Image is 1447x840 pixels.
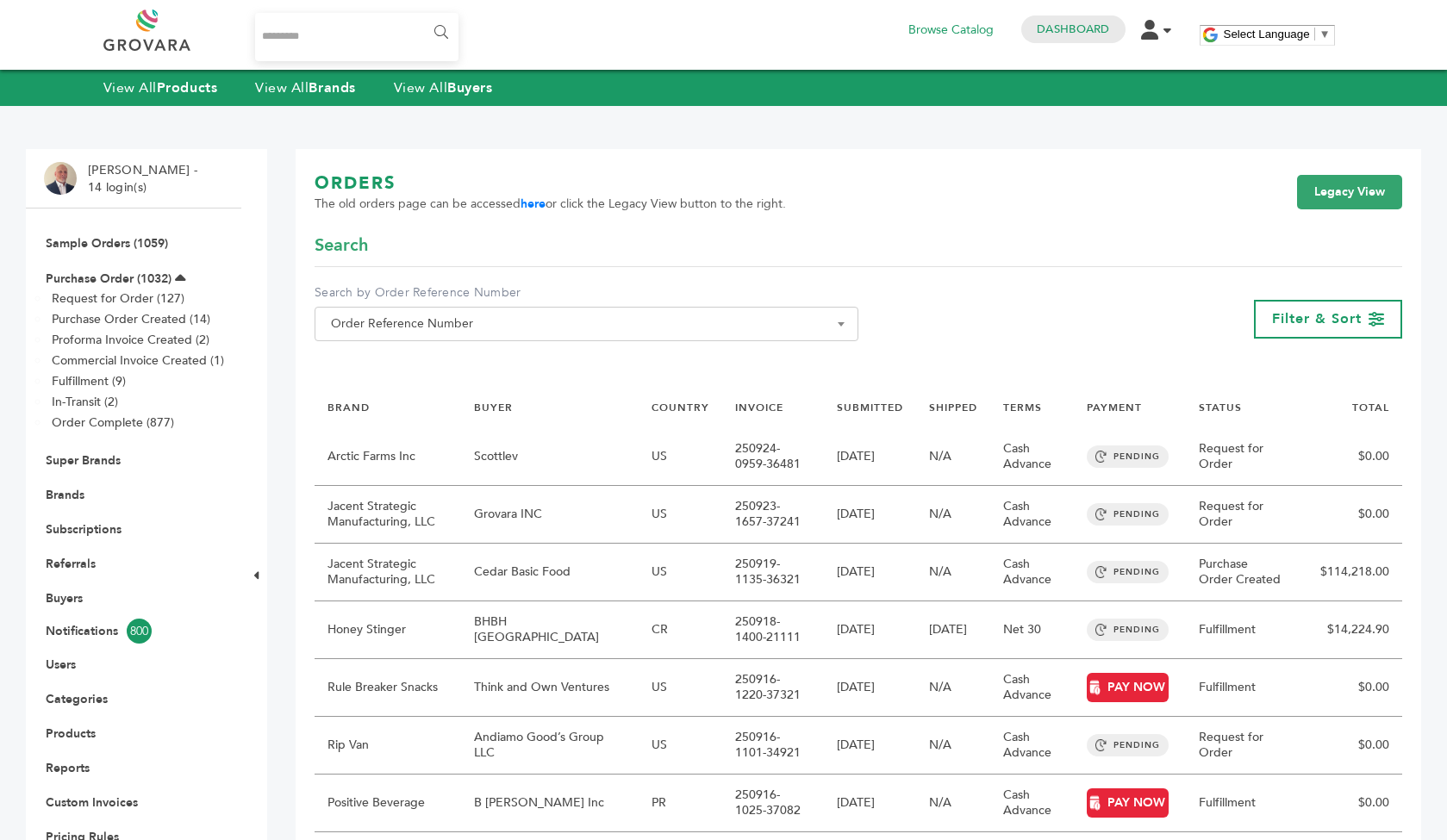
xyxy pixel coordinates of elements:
[315,171,786,196] h1: ORDERS
[639,775,722,832] td: PR
[52,290,184,307] a: Request for Order (127)
[824,486,916,544] td: [DATE]
[103,78,218,97] a: View AllProducts
[52,373,126,389] a: Fulfillment (9)
[52,311,210,327] a: Purchase Order Created (14)
[735,401,783,414] a: INVOICE
[447,78,492,97] strong: Buyers
[916,601,990,659] td: [DATE]
[1087,503,1169,526] span: PENDING
[52,332,209,348] a: Proforma Invoice Created (2)
[1199,401,1242,414] a: STATUS
[990,717,1074,775] td: Cash Advance
[824,775,916,832] td: [DATE]
[916,775,990,832] td: N/A
[1272,309,1362,328] span: Filter & Sort
[1224,28,1331,40] a: Select Language​
[916,486,990,544] td: N/A
[52,414,174,431] a: Order Complete (877)
[46,590,83,607] a: Buyers
[916,717,990,775] td: N/A
[824,544,916,601] td: [DATE]
[324,312,849,336] span: Order Reference Number
[46,556,96,572] a: Referrals
[916,544,990,601] td: N/A
[52,394,118,410] a: In-Transit (2)
[929,401,977,414] a: SHIPPED
[521,196,546,212] a: here
[1297,717,1402,775] td: $0.00
[1087,619,1169,641] span: PENDING
[46,271,172,287] a: Purchase Order (1032)
[1186,428,1297,486] td: Request for Order
[315,196,786,213] span: The old orders page can be accessed or click the Legacy View button to the right.
[990,659,1074,717] td: Cash Advance
[639,428,722,486] td: US
[1297,659,1402,717] td: $0.00
[990,486,1074,544] td: Cash Advance
[639,486,722,544] td: US
[255,78,356,97] a: View AllBrands
[916,428,990,486] td: N/A
[639,659,722,717] td: US
[722,428,824,486] td: 250924-0959-36481
[1297,428,1402,486] td: $0.00
[722,544,824,601] td: 250919-1135-36321
[46,760,90,776] a: Reports
[722,717,824,775] td: 250916-1101-34921
[1087,788,1169,818] a: PAY NOW
[1186,601,1297,659] td: Fulfillment
[916,659,990,717] td: N/A
[52,352,224,369] a: Commercial Invoice Created (1)
[46,487,84,503] a: Brands
[315,544,461,601] td: Jacent Strategic Manufacturing, LLC
[1087,561,1169,583] span: PENDING
[837,401,903,414] a: SUBMITTED
[88,162,202,196] li: [PERSON_NAME] - 14 login(s)
[1224,28,1310,40] span: Select Language
[46,521,122,538] a: Subscriptions
[461,486,638,544] td: Grovara INC
[461,717,638,775] td: Andiamo Good’s Group LLC
[1186,717,1297,775] td: Request for Order
[1186,544,1297,601] td: Purchase Order Created
[1087,401,1142,414] a: PAYMENT
[46,235,168,252] a: Sample Orders (1059)
[46,725,96,742] a: Products
[824,601,916,659] td: [DATE]
[315,307,858,341] span: Order Reference Number
[315,486,461,544] td: Jacent Strategic Manufacturing, LLC
[315,601,461,659] td: Honey Stinger
[824,428,916,486] td: [DATE]
[315,717,461,775] td: Rip Van
[1003,401,1042,414] a: TERMS
[315,284,858,302] label: Search by Order Reference Number
[127,619,152,644] span: 800
[1297,544,1402,601] td: $114,218.00
[327,401,370,414] a: BRAND
[1087,734,1169,756] span: PENDING
[1352,401,1389,414] a: TOTAL
[461,601,638,659] td: BHBH [GEOGRAPHIC_DATA]
[315,233,368,258] span: Search
[474,401,513,414] a: BUYER
[315,659,461,717] td: Rule Breaker Snacks
[46,619,221,644] a: Notifications800
[1297,601,1402,659] td: $14,224.90
[1314,28,1315,40] span: ​
[722,659,824,717] td: 250916-1220-37321
[908,21,994,40] a: Browse Catalog
[639,717,722,775] td: US
[824,717,916,775] td: [DATE]
[315,428,461,486] td: Arctic Farms Inc
[990,428,1074,486] td: Cash Advance
[722,601,824,659] td: 250918-1400-21111
[990,544,1074,601] td: Cash Advance
[315,775,461,832] td: Positive Beverage
[1037,22,1109,37] a: Dashboard
[46,691,108,707] a: Categories
[1297,775,1402,832] td: $0.00
[461,659,638,717] td: Think and Own Ventures
[46,452,121,469] a: Super Brands
[1186,486,1297,544] td: Request for Order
